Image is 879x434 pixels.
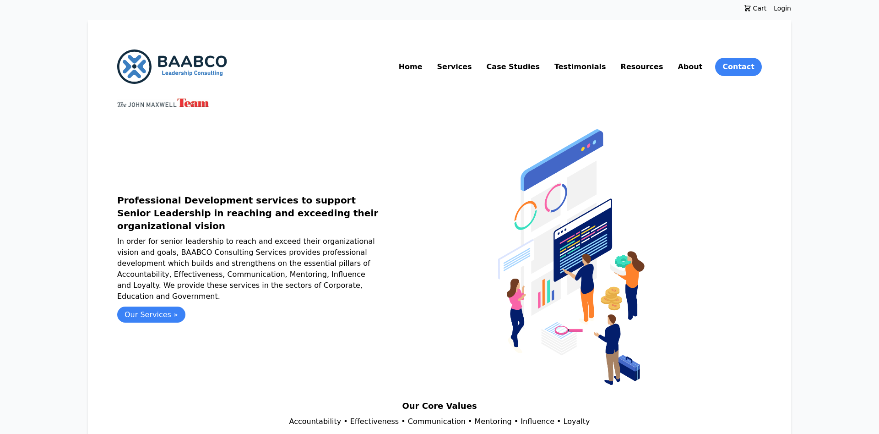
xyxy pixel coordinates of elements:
a: Cart [737,4,774,13]
span: Cart [751,4,767,13]
a: Testimonials [553,60,608,74]
a: Case Studies [485,60,542,74]
p: In order for senior leadership to reach and exceed their organizational vision and goals, BAABCO ... [117,236,381,302]
a: Contact [715,58,762,76]
img: John Maxwell [117,99,209,107]
a: Our Services » [117,307,185,323]
a: Home [397,60,424,74]
a: Services [435,60,474,74]
img: BAABCO Consulting Services [117,49,227,84]
p: Accountability • Effectiveness • Communication • Mentoring • Influence • Loyalty [117,416,762,427]
img: BAABCO Consulting Services [498,129,645,385]
a: Resources [619,60,665,74]
a: Login [774,4,791,13]
h2: Our Core Values [117,400,762,412]
h1: Professional Development services to support Senior Leadership in reaching and exceeding their or... [117,194,381,232]
a: About [676,60,704,74]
